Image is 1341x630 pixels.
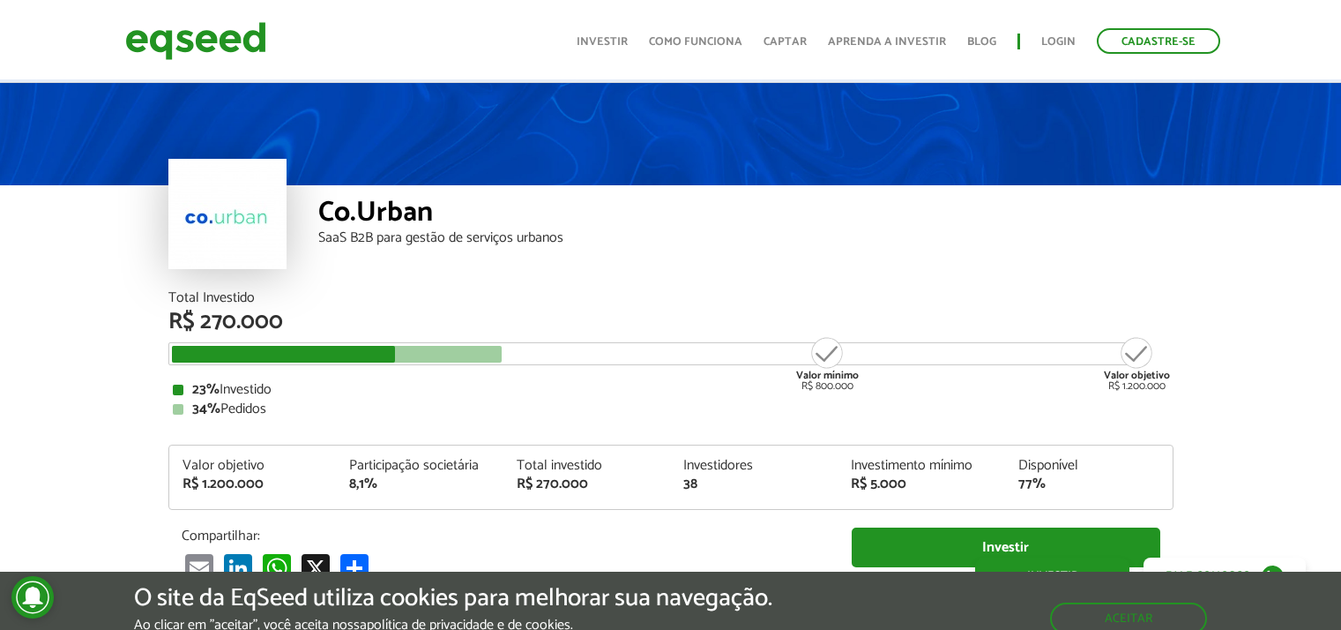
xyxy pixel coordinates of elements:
a: Aprenda a investir [828,36,946,48]
div: Participação societária [349,459,490,473]
a: WhatsApp [259,553,294,582]
a: Cadastre-se [1097,28,1220,54]
div: Investimento mínimo [851,459,992,473]
a: Email [182,553,217,582]
a: Investir [975,558,1129,595]
a: Compartilhar [337,553,372,582]
div: Valor objetivo [183,459,324,473]
div: Total investido [517,459,658,473]
div: 8,1% [349,477,490,491]
div: Pedidos [173,402,1169,416]
div: R$ 270.000 [168,311,1173,334]
strong: 34% [192,397,220,421]
div: R$ 5.000 [851,477,992,491]
img: EqSeed [125,18,266,64]
strong: 23% [192,378,220,401]
strong: Valor objetivo [1104,367,1170,384]
div: Co.Urban [318,199,1173,231]
strong: Valor mínimo [796,367,859,384]
a: LinkedIn [220,553,256,582]
a: Investir [577,36,628,48]
div: R$ 800.000 [794,335,860,392]
div: 77% [1018,477,1159,491]
a: X [298,553,333,582]
div: R$ 1.200.000 [1104,335,1170,392]
div: R$ 270.000 [517,477,658,491]
a: Como funciona [649,36,742,48]
a: Captar [764,36,807,48]
div: 38 [683,477,824,491]
div: Total Investido [168,291,1173,305]
div: R$ 1.200.000 [183,477,324,491]
a: Investir [852,528,1160,567]
div: Investidores [683,459,824,473]
a: Blog [967,36,996,48]
h5: O site da EqSeed utiliza cookies para melhorar sua navegação. [134,585,772,612]
div: Investido [173,383,1169,397]
a: Fale conosco [1144,558,1306,595]
p: Compartilhar: [182,528,825,544]
div: Disponível [1018,459,1159,473]
div: SaaS B2B para gestão de serviços urbanos [318,231,1173,245]
a: Login [1041,36,1076,48]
